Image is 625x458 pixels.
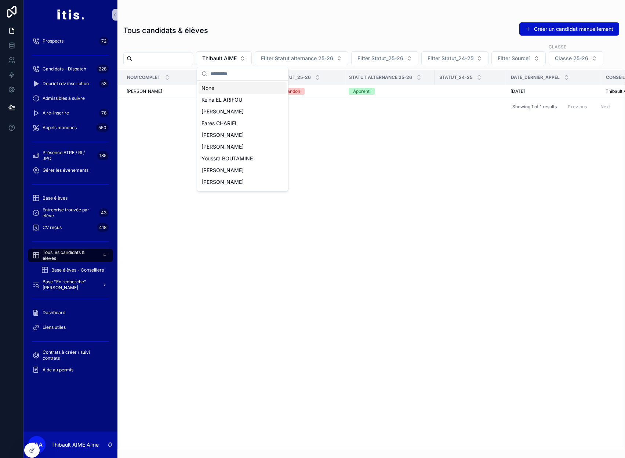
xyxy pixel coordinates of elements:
span: Appels manqués [43,125,77,131]
a: Appels manqués550 [28,121,113,134]
button: Select Button [351,51,418,65]
span: [PERSON_NAME] [127,88,162,94]
label: Classe [549,43,566,50]
span: Base élèves - Conseillers [51,267,104,273]
span: Prospects [43,38,63,44]
span: Aide au permis [43,367,73,373]
div: 228 [97,65,109,73]
span: Entreprise trouvée par élève [43,207,96,219]
a: Candidats - Dispatch228 [28,62,113,76]
span: TAA [31,440,43,449]
span: [PERSON_NAME] [201,167,244,174]
button: Créer un candidat manuellement [519,22,619,36]
span: Debrief rdv inscription [43,81,89,87]
a: Base élèves - Conseillers [37,263,113,277]
span: Liens utiles [43,324,66,330]
span: Showing 1 of 1 results [512,104,557,110]
a: Debrief rdv inscription53 [28,77,113,90]
span: [PERSON_NAME] [201,190,244,197]
a: CV reçus418 [28,221,113,234]
span: [PERSON_NAME] [201,131,244,139]
a: Liens utiles [28,321,113,334]
div: 418 [97,223,109,232]
button: Select Button [255,51,348,65]
button: Select Button [549,51,603,65]
span: Filter Statut_25-26 [357,55,403,62]
a: Tous les candidats & eleves [28,249,113,262]
div: Suggestions [197,81,288,191]
div: 72 [99,37,109,46]
a: Dashboard [28,306,113,319]
a: Contrats à créer / suivi contrats [28,349,113,362]
a: Apprenti [349,88,430,95]
span: Nom complet [127,74,160,80]
span: Base "En recherche" [PERSON_NAME] [43,279,96,291]
span: Filter Statut_24-25 [428,55,473,62]
a: Base "En recherche" [PERSON_NAME] [28,278,113,291]
h1: Tous candidats & élèves [123,25,208,36]
div: 185 [97,151,109,160]
span: Présence ATRE / RI / JPO [43,150,94,161]
span: Contrats à créer / suivi contrats [43,349,106,361]
a: Admissibles à suivre [28,92,113,105]
span: Base élèves [43,195,68,201]
span: Gérer les évènements [43,167,88,173]
img: App logo [57,9,84,21]
button: Select Button [196,51,252,65]
span: [PERSON_NAME] [201,178,244,186]
span: Tous les candidats & eleves [43,250,96,261]
a: [DATE] [510,88,597,94]
span: Dashboard [43,310,65,316]
div: 53 [99,79,109,88]
span: Filter Source1 [498,55,531,62]
span: Youssra BOUTAMINE [201,155,253,162]
a: Présence ATRE / RI / JPO185 [28,149,113,162]
span: Date_dernier_appel [511,74,560,80]
a: Aide au permis [28,363,113,377]
div: scrollable content [23,29,117,386]
span: Fares CHARIFI [201,120,236,127]
span: Statut_25-26 [278,74,311,80]
span: CV reçus [43,225,62,230]
span: [PERSON_NAME] [201,108,244,115]
span: [PERSON_NAME] [201,143,244,150]
a: Entreprise trouvée par élève43 [28,206,113,219]
div: 43 [99,208,109,217]
span: [DATE] [510,88,525,94]
button: Select Button [491,51,546,65]
span: Thibault AIME [202,55,237,62]
button: Select Button [421,51,488,65]
span: Statut_24-25 [439,74,472,80]
span: Candidats - Dispatch [43,66,86,72]
div: 550 [96,123,109,132]
div: None [199,82,287,94]
a: Prospects72 [28,34,113,48]
p: Thibault AIME Aime [51,441,99,448]
span: A ré-inscrire [43,110,69,116]
a: [PERSON_NAME] [127,88,192,94]
span: Admissibles à suivre [43,95,85,101]
a: Abandon [277,88,340,95]
a: Base élèves [28,192,113,205]
div: 78 [99,109,109,117]
span: Statut alternance 25-26 [349,74,412,80]
div: Abandon [282,88,300,95]
span: Filter Statut alternance 25-26 [261,55,333,62]
a: Gérer les évènements [28,164,113,177]
span: Keina EL ARIFOU [201,96,242,103]
span: Classe 25-26 [555,55,588,62]
div: Apprenti [353,88,371,95]
a: A ré-inscrire78 [28,106,113,120]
